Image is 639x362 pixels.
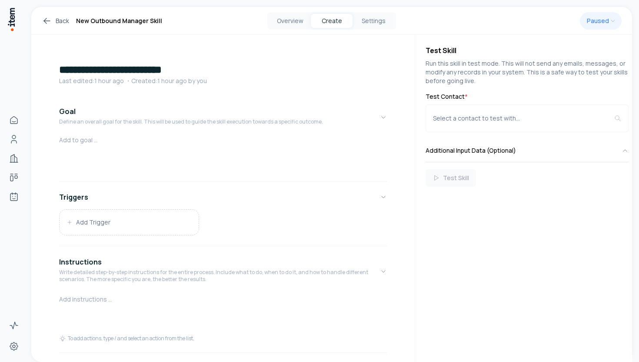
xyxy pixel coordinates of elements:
button: Additional Input Data (Optional) [426,139,629,162]
button: GoalDefine an overall goal for the skill. This will be used to guide the skill execution towards ... [59,99,387,136]
label: Test Contact [426,92,629,101]
div: GoalDefine an overall goal for the skill. This will be used to guide the skill execution towards ... [59,136,387,178]
div: Triggers [59,209,387,242]
div: To add actions, type / and select an action from the list. [59,335,194,342]
h4: Triggers [59,192,88,202]
button: Create [311,14,353,28]
a: People [5,131,23,148]
h1: New Outbound Manager Skill [76,16,162,26]
button: InstructionsWrite detailed step-by-step instructions for the entire process. Include what to do, ... [59,250,387,293]
button: Add Trigger [60,210,199,235]
a: Home [5,111,23,129]
a: Agents [5,188,23,205]
button: Triggers [59,185,387,209]
button: Overview [269,14,311,28]
div: InstructionsWrite detailed step-by-step instructions for the entire process. Include what to do, ... [59,293,387,349]
h4: Goal [59,106,76,117]
a: Back [42,16,69,26]
div: Select a contact to test with... [433,114,614,123]
a: Companies [5,150,23,167]
p: Write detailed step-by-step instructions for the entire process. Include what to do, when to do i... [59,269,380,283]
h4: Test Skill [426,45,629,56]
a: Settings [5,338,23,355]
a: Activity [5,317,23,334]
p: Define an overall goal for the skill. This will be used to guide the skill execution towards a sp... [59,118,323,125]
button: Settings [353,14,394,28]
p: Run this skill in test mode. This will not send any emails, messages, or modify any records in yo... [426,59,629,85]
h4: Instructions [59,257,102,267]
p: Last edited: 1 hour ago ・Created: 1 hour ago by you [59,77,387,85]
a: Deals [5,169,23,186]
img: Item Brain Logo [7,7,16,32]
